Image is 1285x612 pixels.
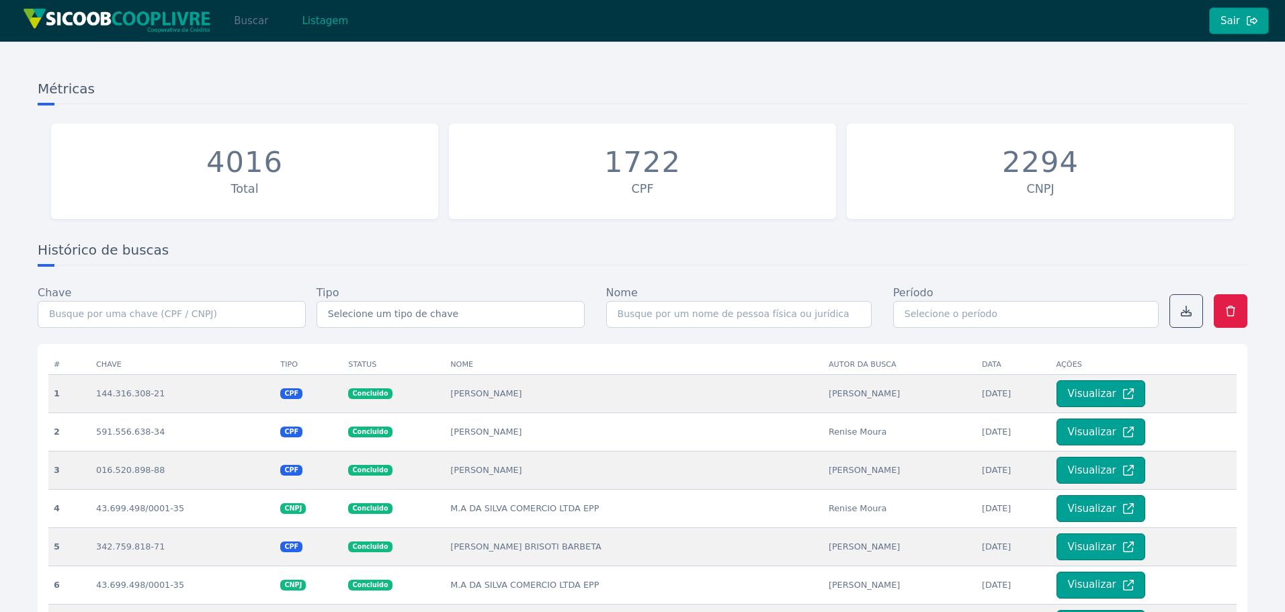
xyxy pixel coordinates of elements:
[348,503,392,514] span: Concluido
[38,285,71,301] label: Chave
[445,451,823,489] td: [PERSON_NAME]
[977,355,1051,375] th: Data
[977,451,1051,489] td: [DATE]
[1056,495,1145,522] button: Visualizar
[823,451,977,489] td: [PERSON_NAME]
[445,412,823,451] td: [PERSON_NAME]
[348,465,392,476] span: Concluido
[606,301,872,328] input: Busque por um nome de pessoa física ou jurídica
[445,355,823,375] th: Nome
[91,489,275,527] td: 43.699.498/0001-35
[1051,355,1237,375] th: Ações
[1056,380,1145,407] button: Visualizar
[977,374,1051,412] td: [DATE]
[38,241,1247,265] h3: Histórico de buscas
[48,451,91,489] th: 3
[206,145,283,180] div: 4016
[280,388,302,399] span: CPF
[222,7,280,34] button: Buscar
[91,374,275,412] td: 144.316.308-21
[1056,419,1145,445] button: Visualizar
[91,527,275,566] td: 342.759.818-71
[977,489,1051,527] td: [DATE]
[48,489,91,527] th: 4
[823,527,977,566] td: [PERSON_NAME]
[275,355,343,375] th: Tipo
[1056,457,1145,484] button: Visualizar
[456,180,829,198] div: CPF
[280,541,302,552] span: CPF
[445,566,823,604] td: M.A DA SILVA COMERCIO LTDA EPP
[348,427,392,437] span: Concluido
[290,7,360,34] button: Listagem
[823,374,977,412] td: [PERSON_NAME]
[893,301,1159,328] input: Selecione o período
[48,566,91,604] th: 6
[23,8,211,33] img: img/sicoob_cooplivre.png
[38,79,1247,104] h3: Métricas
[823,355,977,375] th: Autor da busca
[48,412,91,451] th: 2
[91,451,275,489] td: 016.520.898-88
[823,566,977,604] td: [PERSON_NAME]
[280,503,306,514] span: CNPJ
[91,566,275,604] td: 43.699.498/0001-35
[445,374,823,412] td: [PERSON_NAME]
[893,285,934,301] label: Período
[58,180,431,198] div: Total
[348,541,392,552] span: Concluido
[91,412,275,451] td: 591.556.638-34
[823,489,977,527] td: Renise Moura
[445,489,823,527] td: M.A DA SILVA COMERCIO LTDA EPP
[1056,533,1145,560] button: Visualizar
[348,388,392,399] span: Concluido
[348,580,392,591] span: Concluido
[48,527,91,566] th: 5
[317,285,339,301] label: Tipo
[38,301,306,328] input: Busque por uma chave (CPF / CNPJ)
[823,412,977,451] td: Renise Moura
[977,412,1051,451] td: [DATE]
[606,285,638,301] label: Nome
[1056,572,1145,599] button: Visualizar
[91,355,275,375] th: Chave
[280,427,302,437] span: CPF
[48,355,91,375] th: #
[604,145,681,180] div: 1722
[445,527,823,566] td: [PERSON_NAME] BRISOTI BARBETA
[854,180,1227,198] div: CNPJ
[977,566,1051,604] td: [DATE]
[343,355,445,375] th: Status
[1209,7,1269,34] button: Sair
[977,527,1051,566] td: [DATE]
[280,580,306,591] span: CNPJ
[1002,145,1079,180] div: 2294
[280,465,302,476] span: CPF
[48,374,91,412] th: 1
